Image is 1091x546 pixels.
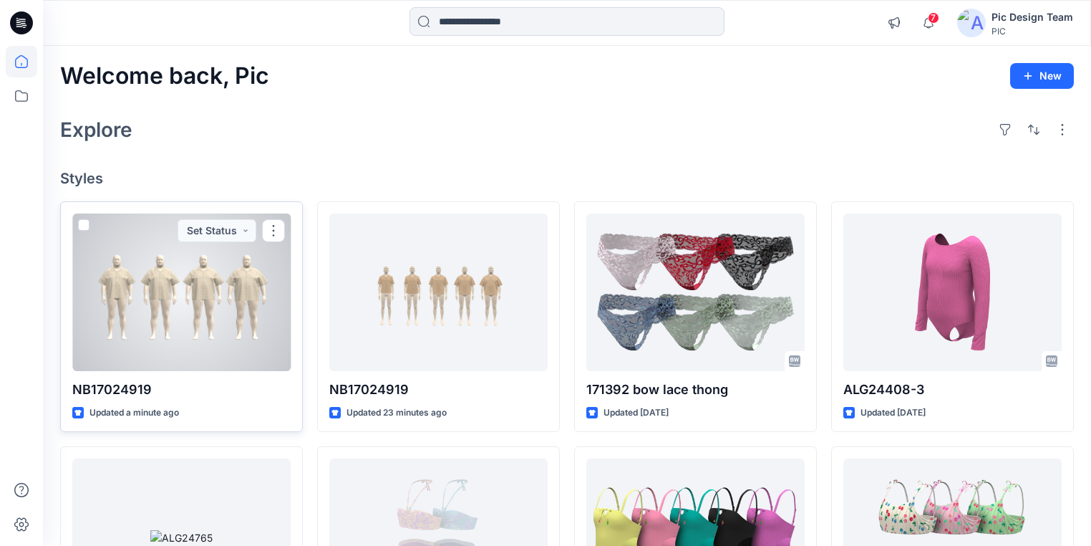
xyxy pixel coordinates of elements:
[346,406,447,421] p: Updated 23 minutes ago
[860,406,926,421] p: Updated [DATE]
[329,380,548,400] p: NB17024919
[843,214,1062,371] a: ALG24408-3
[72,380,291,400] p: NB17024919
[586,380,805,400] p: 171392 bow lace thong
[60,170,1074,187] h4: Styles
[928,12,939,24] span: 7
[1010,63,1074,89] button: New
[603,406,669,421] p: Updated [DATE]
[991,26,1073,37] div: PIC
[72,214,291,371] a: NB17024919
[843,380,1062,400] p: ALG24408-3
[586,214,805,371] a: 171392 bow lace thong
[329,214,548,371] a: NB17024919
[60,63,269,90] h2: Welcome back, Pic
[89,406,179,421] p: Updated a minute ago
[957,9,986,37] img: avatar
[60,118,132,141] h2: Explore
[991,9,1073,26] div: Pic Design Team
